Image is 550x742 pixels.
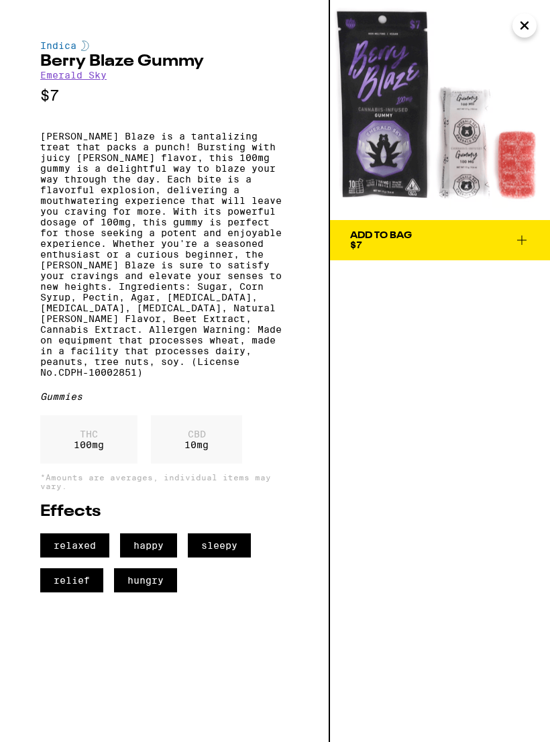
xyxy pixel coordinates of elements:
[81,40,89,51] img: indicaColor.svg
[40,415,137,464] div: 100 mg
[40,70,107,81] a: Emerald Sky
[350,231,412,240] div: Add To Bag
[350,240,362,250] span: $7
[40,131,288,378] p: [PERSON_NAME] Blaze is a tantalizing treat that packs a punch! Bursting with juicy [PERSON_NAME] ...
[40,40,288,51] div: Indica
[188,533,251,558] span: sleepy
[40,391,288,402] div: Gummies
[330,220,550,260] button: Add To Bag$7
[120,533,177,558] span: happy
[40,533,109,558] span: relaxed
[40,568,103,592] span: relief
[151,415,242,464] div: 10 mg
[114,568,177,592] span: hungry
[512,13,537,38] button: Close
[40,54,288,70] h2: Berry Blaze Gummy
[40,473,288,490] p: *Amounts are averages, individual items may vary.
[40,504,288,520] h2: Effects
[8,9,97,20] span: Hi. Need any help?
[74,429,104,439] p: THC
[40,87,288,104] p: $7
[184,429,209,439] p: CBD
